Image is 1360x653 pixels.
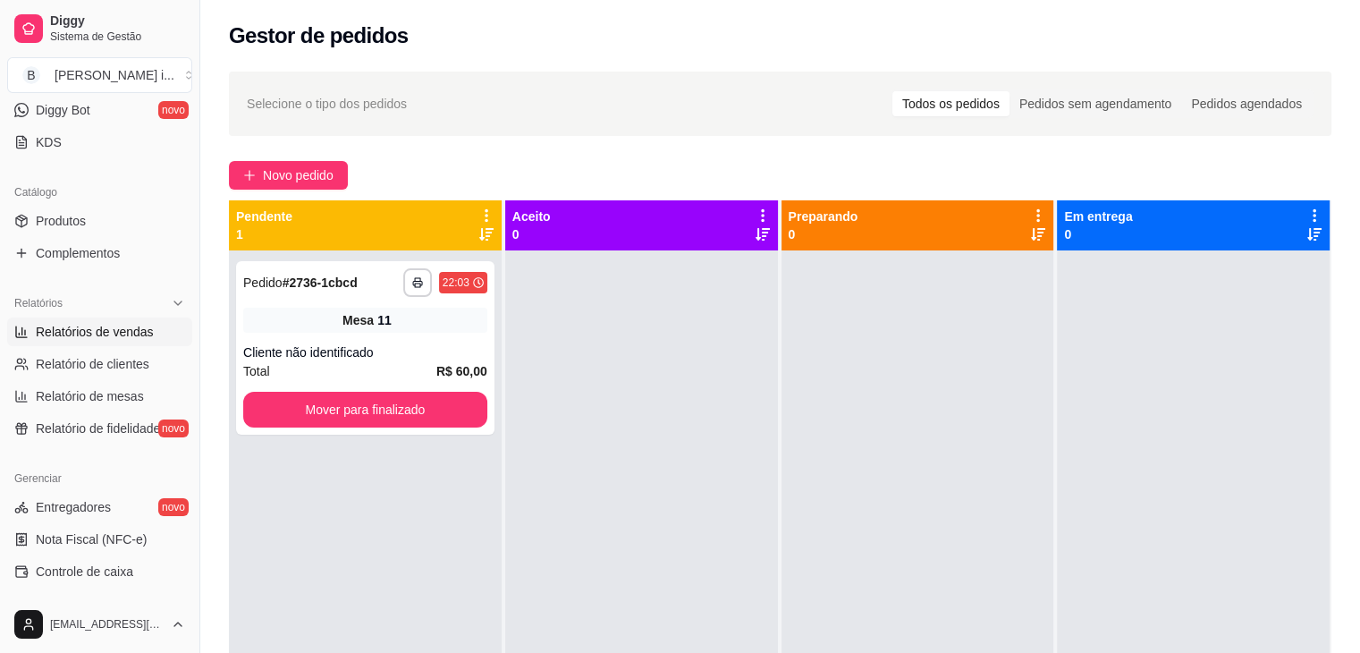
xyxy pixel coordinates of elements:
[7,318,192,346] a: Relatórios de vendas
[229,21,409,50] h2: Gestor de pedidos
[7,178,192,207] div: Catálogo
[7,128,192,157] a: KDS
[36,530,147,548] span: Nota Fiscal (NFC-e)
[789,225,858,243] p: 0
[283,276,358,290] strong: # 2736-1cbcd
[243,169,256,182] span: plus
[7,557,192,586] a: Controle de caixa
[7,96,192,124] a: Diggy Botnovo
[1064,225,1132,243] p: 0
[7,350,192,378] a: Relatório de clientes
[342,311,374,329] span: Mesa
[236,225,292,243] p: 1
[243,392,487,428] button: Mover para finalizado
[50,13,185,30] span: Diggy
[14,296,63,310] span: Relatórios
[377,311,392,329] div: 11
[7,57,192,93] button: Select a team
[22,66,40,84] span: B
[36,244,120,262] span: Complementos
[7,603,192,646] button: [EMAIL_ADDRESS][DOMAIN_NAME]
[36,323,154,341] span: Relatórios de vendas
[7,414,192,443] a: Relatório de fidelidadenovo
[7,589,192,618] a: Controle de fiado
[36,387,144,405] span: Relatório de mesas
[36,420,160,437] span: Relatório de fidelidade
[1064,208,1132,225] p: Em entrega
[7,382,192,411] a: Relatório de mesas
[512,208,551,225] p: Aceito
[243,343,487,361] div: Cliente não identificado
[55,66,174,84] div: [PERSON_NAME] i ...
[7,239,192,267] a: Complementos
[7,464,192,493] div: Gerenciar
[36,595,131,613] span: Controle de fiado
[7,493,192,522] a: Entregadoresnovo
[247,94,407,114] span: Selecione o tipo dos pedidos
[263,165,334,185] span: Novo pedido
[36,133,62,151] span: KDS
[436,364,487,378] strong: R$ 60,00
[1181,91,1312,116] div: Pedidos agendados
[50,617,164,632] span: [EMAIL_ADDRESS][DOMAIN_NAME]
[36,212,86,230] span: Produtos
[36,498,111,516] span: Entregadores
[892,91,1009,116] div: Todos os pedidos
[789,208,858,225] p: Preparando
[512,225,551,243] p: 0
[243,361,270,381] span: Total
[229,161,348,190] button: Novo pedido
[243,276,283,290] span: Pedido
[1009,91,1181,116] div: Pedidos sem agendamento
[36,101,90,119] span: Diggy Bot
[7,525,192,554] a: Nota Fiscal (NFC-e)
[7,7,192,50] a: DiggySistema de Gestão
[236,208,292,225] p: Pendente
[36,563,133,581] span: Controle de caixa
[443,276,469,290] div: 22:03
[36,355,149,373] span: Relatório de clientes
[50,30,185,44] span: Sistema de Gestão
[7,207,192,235] a: Produtos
